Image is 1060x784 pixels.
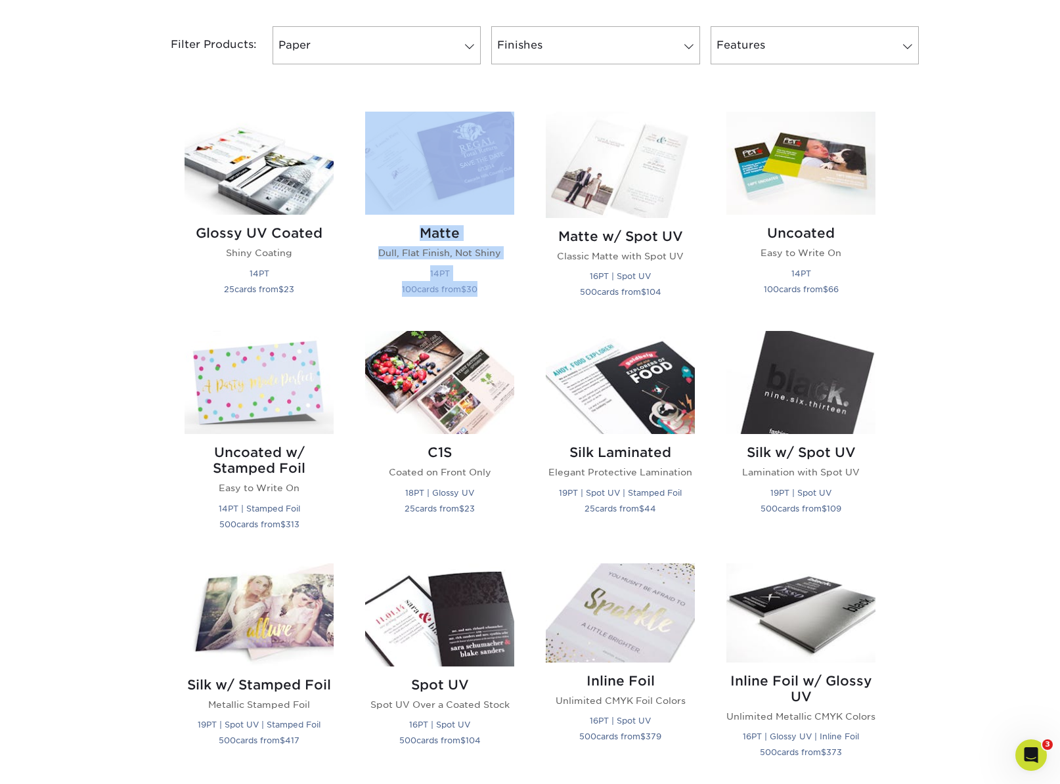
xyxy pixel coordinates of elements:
span: 500 [579,731,596,741]
small: cards from [219,735,299,745]
a: Silk w/ Spot UV Postcards Silk w/ Spot UV Lamination with Spot UV 19PT | Spot UV 500cards from$109 [726,331,875,547]
span: $ [280,519,286,529]
h2: Silk w/ Stamped Foil [185,677,334,693]
h2: Spot UV [365,677,514,693]
img: Inline Foil w/ Glossy UV Postcards [726,563,875,663]
img: Matte Postcards [365,112,514,215]
p: Elegant Protective Lamination [546,466,695,479]
img: Silk w/ Spot UV Postcards [726,331,875,434]
a: Inline Foil Postcards Inline Foil Unlimited CMYK Foil Colors 16PT | Spot UV 500cards from$379 [546,563,695,775]
small: cards from [764,284,839,294]
small: 19PT | Spot UV [770,488,831,498]
h2: Silk w/ Spot UV [726,445,875,460]
span: 373 [826,747,842,757]
a: Uncoated Postcards Uncoated Easy to Write On 14PT 100cards from$66 [726,112,875,315]
span: 23 [284,284,294,294]
span: 25 [585,504,595,513]
p: Spot UV Over a Coated Stock [365,698,514,711]
small: 18PT | Glossy UV [405,488,474,498]
a: C1S Postcards C1S Coated on Front Only 18PT | Glossy UV 25cards from$23 [365,331,514,547]
img: C1S Postcards [365,331,514,434]
span: 379 [646,731,661,741]
small: 16PT | Spot UV [590,271,651,281]
span: 500 [399,735,416,745]
img: Silk Laminated Postcards [546,331,695,434]
small: cards from [761,504,841,513]
img: Glossy UV Coated Postcards [185,112,334,215]
a: Paper [273,26,481,64]
p: Unlimited CMYK Foil Colors [546,694,695,707]
span: $ [278,284,284,294]
small: cards from [580,287,661,297]
span: $ [641,287,646,297]
small: 14PT [791,269,811,278]
a: Inline Foil w/ Glossy UV Postcards Inline Foil w/ Glossy UV Unlimited Metallic CMYK Colors 16PT |... [726,563,875,775]
h2: C1S [365,445,514,460]
span: 500 [760,747,777,757]
small: cards from [219,519,299,529]
h2: Glossy UV Coated [185,225,334,241]
p: Metallic Stamped Foil [185,698,334,711]
span: $ [821,747,826,757]
a: Uncoated w/ Stamped Foil Postcards Uncoated w/ Stamped Foil Easy to Write On 14PT | Stamped Foil ... [185,331,334,547]
p: Lamination with Spot UV [726,466,875,479]
span: $ [280,735,285,745]
span: 44 [644,504,656,513]
small: cards from [402,284,477,294]
span: 417 [285,735,299,745]
a: Spot UV Postcards Spot UV Spot UV Over a Coated Stock 16PT | Spot UV 500cards from$104 [365,563,514,775]
a: Glossy UV Coated Postcards Glossy UV Coated Shiny Coating 14PT 25cards from$23 [185,112,334,315]
small: cards from [760,747,842,757]
span: $ [822,504,827,513]
span: 25 [405,504,415,513]
small: 19PT | Spot UV | Stamped Foil [559,488,682,498]
img: Uncoated Postcards [726,112,875,215]
h2: Matte w/ Spot UV [546,229,695,244]
small: 14PT [250,269,269,278]
span: 109 [827,504,841,513]
span: 100 [402,284,417,294]
span: $ [461,284,466,294]
div: Filter Products: [136,26,267,64]
span: 500 [580,287,597,297]
a: Finishes [491,26,699,64]
p: Unlimited Metallic CMYK Colors [726,710,875,723]
small: cards from [579,731,661,741]
h2: Uncoated w/ Stamped Foil [185,445,334,476]
a: Matte w/ Spot UV Postcards Matte w/ Spot UV Classic Matte with Spot UV 16PT | Spot UV 500cards fr... [546,112,695,315]
span: 104 [646,287,661,297]
span: 23 [464,504,475,513]
span: 3 [1042,739,1053,750]
span: 104 [466,735,481,745]
span: $ [639,504,644,513]
small: cards from [585,504,656,513]
img: Spot UV Postcards [365,563,514,666]
a: Silk w/ Stamped Foil Postcards Silk w/ Stamped Foil Metallic Stamped Foil 19PT | Spot UV | Stampe... [185,563,334,775]
small: 16PT | Glossy UV | Inline Foil [743,731,859,741]
small: cards from [405,504,475,513]
span: 500 [219,735,236,745]
span: 30 [466,284,477,294]
p: Easy to Write On [726,246,875,259]
small: 19PT | Spot UV | Stamped Foil [198,720,320,730]
img: Uncoated w/ Stamped Foil Postcards [185,331,334,434]
h2: Uncoated [726,225,875,241]
h2: Inline Foil [546,673,695,689]
small: cards from [224,284,294,294]
small: cards from [399,735,481,745]
span: 500 [761,504,778,513]
span: $ [460,735,466,745]
small: 14PT | Stamped Foil [219,504,300,513]
iframe: Intercom live chat [1015,739,1047,771]
h2: Silk Laminated [546,445,695,460]
small: 16PT | Spot UV [590,716,651,726]
p: Shiny Coating [185,246,334,259]
span: 66 [828,284,839,294]
span: $ [823,284,828,294]
h2: Matte [365,225,514,241]
h2: Inline Foil w/ Glossy UV [726,673,875,705]
small: 14PT [430,269,450,278]
p: Dull, Flat Finish, Not Shiny [365,246,514,259]
a: Matte Postcards Matte Dull, Flat Finish, Not Shiny 14PT 100cards from$30 [365,112,514,315]
span: 100 [764,284,779,294]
